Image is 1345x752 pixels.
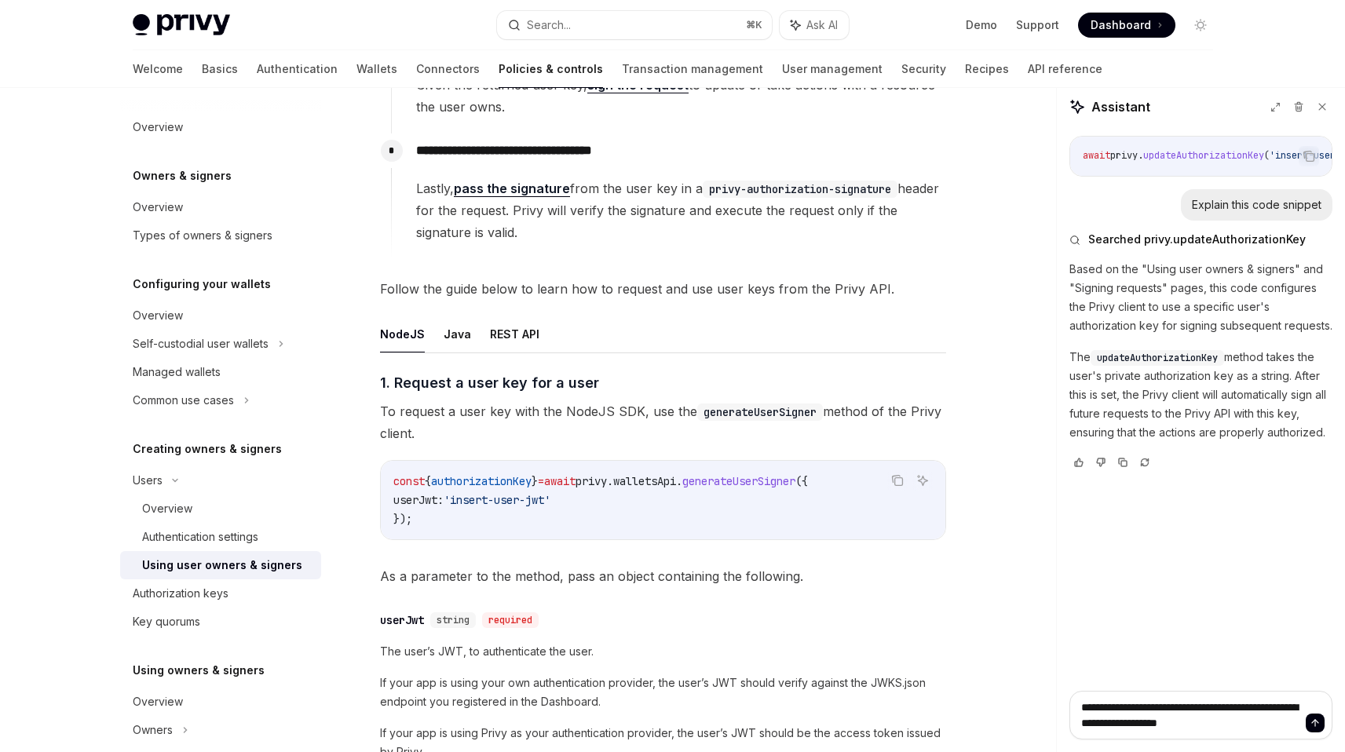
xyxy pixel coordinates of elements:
a: Authentication [257,50,338,88]
span: Lastly, from the user key in a header for the request. Privy will verify the signature and execut... [416,177,945,243]
a: Recipes [965,50,1009,88]
button: Search...⌘K [497,11,772,39]
span: As a parameter to the method, pass an object containing the following. [380,565,946,587]
span: await [544,474,576,488]
div: Key quorums [133,612,200,631]
span: } [532,474,538,488]
span: const [393,474,425,488]
code: generateUserSigner [697,403,823,421]
span: If your app is using your own authentication provider, the user’s JWT should verify against the J... [380,674,946,711]
div: Authorization keys [133,584,228,603]
span: userJwt: [393,493,444,507]
button: NodeJS [380,316,425,352]
div: Search... [527,16,571,35]
span: Given the returned user key, to update or take actions with a resource the user owns. [416,74,945,118]
h5: Configuring your wallets [133,275,271,294]
code: privy-authorization-signature [703,181,897,198]
span: authorizationKey [431,474,532,488]
a: Authentication settings [120,523,321,551]
div: Owners [133,721,173,739]
div: Users [133,471,163,490]
button: Copy the contents from the code block [1299,146,1319,166]
a: Basics [202,50,238,88]
div: Overview [133,692,183,711]
div: Overview [142,499,192,518]
a: Dashboard [1078,13,1175,38]
button: Toggle dark mode [1188,13,1213,38]
span: 1. Request a user key for a user [380,372,599,393]
div: Types of owners & signers [133,226,272,245]
a: Overview [120,688,321,716]
span: . [1138,149,1143,162]
div: userJwt [380,612,424,628]
span: privy [576,474,607,488]
span: generateUserSigner [682,474,795,488]
a: Transaction management [622,50,763,88]
div: Authentication settings [142,527,258,546]
a: Connectors [416,50,480,88]
div: Using user owners & signers [142,556,302,575]
div: Overview [133,198,183,217]
div: Explain this code snippet [1192,197,1321,213]
span: updateAuthorizationKey [1143,149,1264,162]
a: Welcome [133,50,183,88]
span: ⌘ K [746,19,762,31]
span: . [607,474,613,488]
div: required [482,612,539,628]
p: Based on the "Using user owners & signers" and "Signing requests" pages, this code configures the... [1069,260,1332,335]
span: walletsApi [613,474,676,488]
span: . [676,474,682,488]
a: Policies & controls [499,50,603,88]
button: Ask AI [780,11,849,39]
div: Common use cases [133,391,234,410]
span: Follow the guide below to learn how to request and use user keys from the Privy API. [380,278,946,300]
a: Demo [966,17,997,33]
a: Overview [120,495,321,523]
span: = [538,474,544,488]
a: Security [901,50,946,88]
a: User management [782,50,883,88]
a: pass the signature [454,181,570,197]
a: Wallets [356,50,397,88]
button: Copy the contents from the code block [887,470,908,491]
a: API reference [1028,50,1102,88]
span: Dashboard [1091,17,1151,33]
div: Self-custodial user wallets [133,334,269,353]
button: Java [444,316,471,352]
span: }); [393,512,412,526]
button: REST API [490,316,539,352]
a: Key quorums [120,608,321,636]
a: Authorization keys [120,579,321,608]
a: Types of owners & signers [120,221,321,250]
span: ( [1264,149,1270,162]
a: Using user owners & signers [120,551,321,579]
span: Assistant [1091,97,1150,116]
button: Send message [1306,714,1325,732]
span: Ask AI [806,17,838,33]
span: To request a user key with the NodeJS SDK, use the method of the Privy client. [380,400,946,444]
div: Managed wallets [133,363,221,381]
a: Overview [120,113,321,141]
span: The user’s JWT, to authenticate the user. [380,642,946,661]
span: { [425,474,431,488]
h5: Using owners & signers [133,661,265,680]
span: string [437,614,470,626]
span: Searched privy.updateAuthorizationKey [1088,232,1306,247]
span: updateAuthorizationKey [1097,352,1218,364]
a: Overview [120,301,321,330]
h5: Creating owners & signers [133,440,282,458]
div: Overview [133,306,183,325]
button: Ask AI [912,470,933,491]
button: Searched privy.updateAuthorizationKey [1069,232,1332,247]
img: light logo [133,14,230,36]
p: The method takes the user's private authorization key as a string. After this is set, the Privy c... [1069,348,1332,442]
span: privy [1110,149,1138,162]
a: Support [1016,17,1059,33]
span: ({ [795,474,808,488]
span: 'insert-user-jwt' [444,493,550,507]
a: Managed wallets [120,358,321,386]
div: Overview [133,118,183,137]
span: await [1083,149,1110,162]
h5: Owners & signers [133,166,232,185]
a: Overview [120,193,321,221]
